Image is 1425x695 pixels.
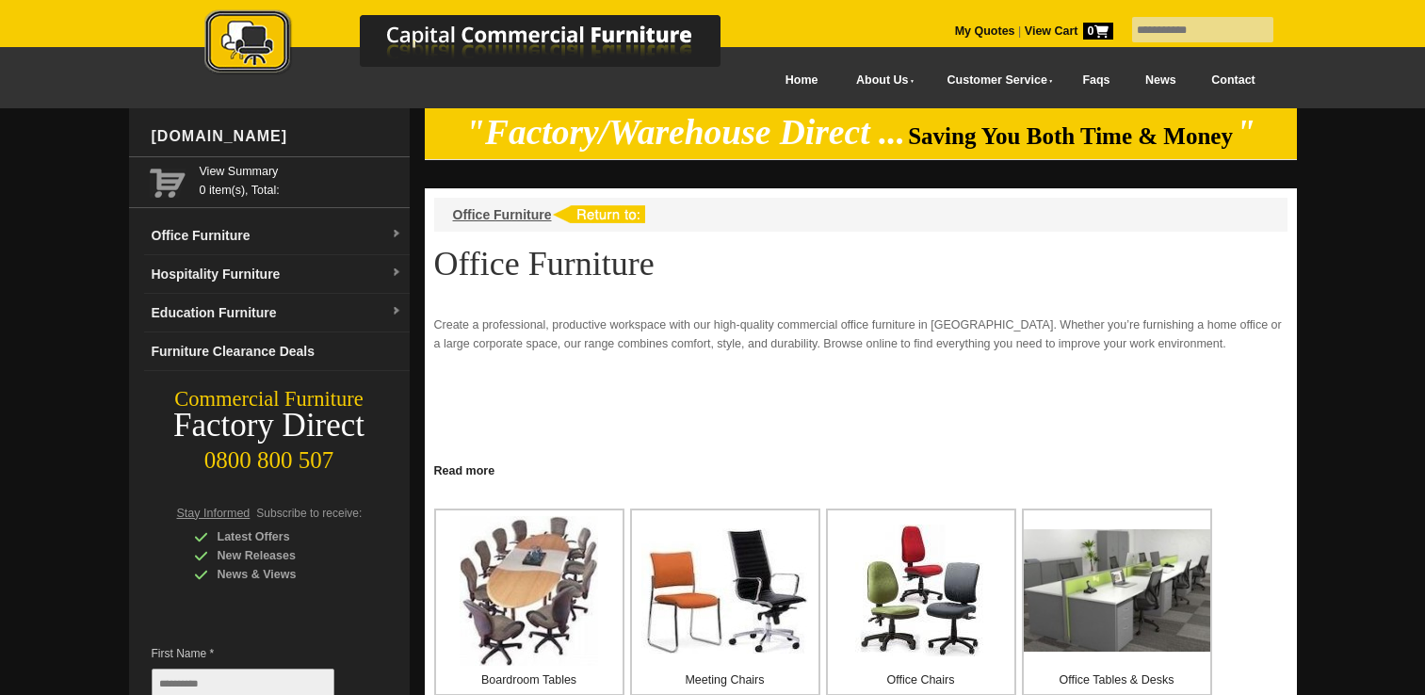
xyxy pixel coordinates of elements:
span: Stay Informed [177,507,251,520]
a: Faqs [1065,59,1128,102]
div: Latest Offers [194,527,373,546]
p: Meeting Chairs [632,671,818,689]
a: Contact [1193,59,1272,102]
img: dropdown [391,267,402,279]
img: return to [552,205,645,223]
img: Office Tables & Desks [1024,529,1210,653]
a: Click to read more [425,457,1297,480]
span: Saving You Both Time & Money [908,123,1233,149]
a: My Quotes [955,24,1015,38]
strong: View Cart [1025,24,1113,38]
a: View Summary [200,162,402,181]
img: dropdown [391,306,402,317]
em: "Factory/Warehouse Direct ... [465,113,905,152]
span: First Name * [152,644,363,663]
img: Capital Commercial Furniture Logo [153,9,812,78]
em: " [1236,113,1255,152]
img: Office Chairs [855,525,987,656]
a: Hospitality Furnituredropdown [144,255,410,294]
span: 0 [1083,23,1113,40]
div: 0800 800 507 [129,438,410,474]
p: Create a professional, productive workspace with our high-quality commercial office furniture in ... [434,315,1287,353]
p: Office Tables & Desks [1024,671,1210,689]
a: About Us [835,59,926,102]
div: [DOMAIN_NAME] [144,108,410,165]
div: Commercial Furniture [129,386,410,412]
a: Office Furniture [453,207,552,222]
a: Capital Commercial Furniture Logo [153,9,812,84]
span: 0 item(s), Total: [200,162,402,197]
span: Subscribe to receive: [256,507,362,520]
p: Office Chairs [828,671,1014,689]
h1: Office Furniture [434,246,1287,282]
img: Boardroom Tables [460,516,598,666]
a: Furniture Clearance Deals [144,332,410,371]
div: Factory Direct [129,412,410,439]
div: News & Views [194,565,373,584]
a: Education Furnituredropdown [144,294,410,332]
p: Boardroom Tables [436,671,623,689]
div: New Releases [194,546,373,565]
a: News [1127,59,1193,102]
a: Office Furnituredropdown [144,217,410,255]
img: dropdown [391,229,402,240]
img: Meeting Chairs [641,528,808,654]
a: Customer Service [926,59,1064,102]
a: View Cart0 [1021,24,1112,38]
